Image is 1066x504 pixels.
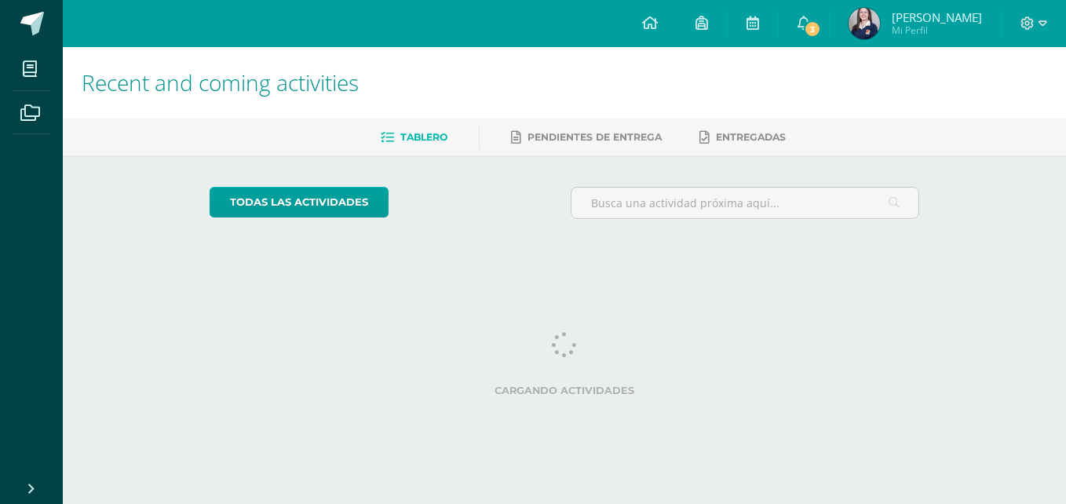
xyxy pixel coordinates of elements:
a: Tablero [381,125,447,150]
span: [PERSON_NAME] [892,9,982,25]
span: Entregadas [716,131,786,143]
input: Busca una actividad próxima aquí... [571,188,919,218]
span: Mi Perfil [892,24,982,37]
span: Pendientes de entrega [528,131,662,143]
label: Cargando actividades [210,385,920,396]
a: todas las Actividades [210,187,389,217]
span: Recent and coming activities [82,68,359,97]
span: Tablero [400,131,447,143]
a: Entregadas [699,125,786,150]
a: Pendientes de entrega [511,125,662,150]
img: 9f91c123f557900688947e0739fa7124.png [849,8,880,39]
span: 3 [804,20,821,38]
